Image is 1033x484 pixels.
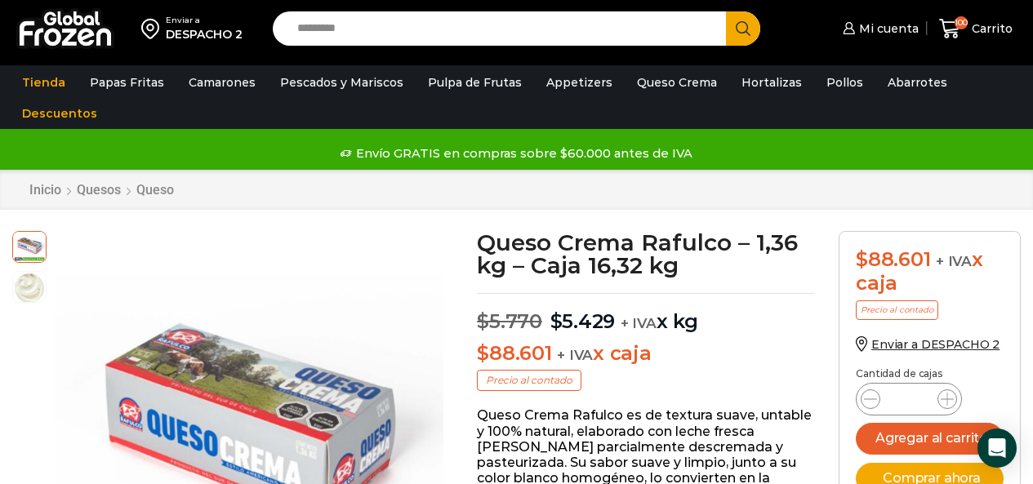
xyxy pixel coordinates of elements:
[856,247,930,271] bdi: 88.601
[818,67,871,98] a: Pollos
[629,67,725,98] a: Queso Crema
[13,229,46,262] span: queso-crema
[621,315,657,331] span: + IVA
[477,370,581,391] p: Precio al contado
[977,428,1017,468] div: Open Intercom Messenger
[166,26,243,42] div: DESPACHO 2
[477,293,814,334] p: x kg
[76,182,122,198] a: Quesos
[733,67,810,98] a: Hortalizas
[935,10,1017,48] a: 100 Carrito
[141,15,166,42] img: address-field-icon.svg
[839,12,919,45] a: Mi cuenta
[856,337,1000,352] a: Enviar a DESPACHO 2
[871,337,1000,352] span: Enviar a DESPACHO 2
[477,341,489,365] span: $
[14,67,73,98] a: Tienda
[550,309,563,333] span: $
[477,231,814,277] h1: Queso Crema Rafulco – 1,36 kg – Caja 16,32 kg
[29,182,175,198] nav: Breadcrumb
[477,342,814,366] p: x caja
[538,67,621,98] a: Appetizers
[29,182,62,198] a: Inicio
[856,247,868,271] span: $
[557,347,593,363] span: + IVA
[550,309,616,333] bdi: 5.429
[13,272,46,304] span: queso-crema
[726,11,760,46] button: Search button
[855,20,919,37] span: Mi cuenta
[856,300,938,320] p: Precio al contado
[856,248,1004,295] div: x caja
[477,309,489,333] span: $
[272,67,412,98] a: Pescados y Mariscos
[477,309,542,333] bdi: 5.770
[893,388,924,411] input: Product quantity
[879,67,955,98] a: Abarrotes
[856,368,1004,380] p: Cantidad de cajas
[166,15,243,26] div: Enviar a
[856,423,1004,455] button: Agregar al carrito
[14,98,105,129] a: Descuentos
[136,182,175,198] a: Queso
[936,253,972,269] span: + IVA
[420,67,530,98] a: Pulpa de Frutas
[477,341,551,365] bdi: 88.601
[82,67,172,98] a: Papas Fritas
[955,16,968,29] span: 100
[180,67,264,98] a: Camarones
[968,20,1013,37] span: Carrito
